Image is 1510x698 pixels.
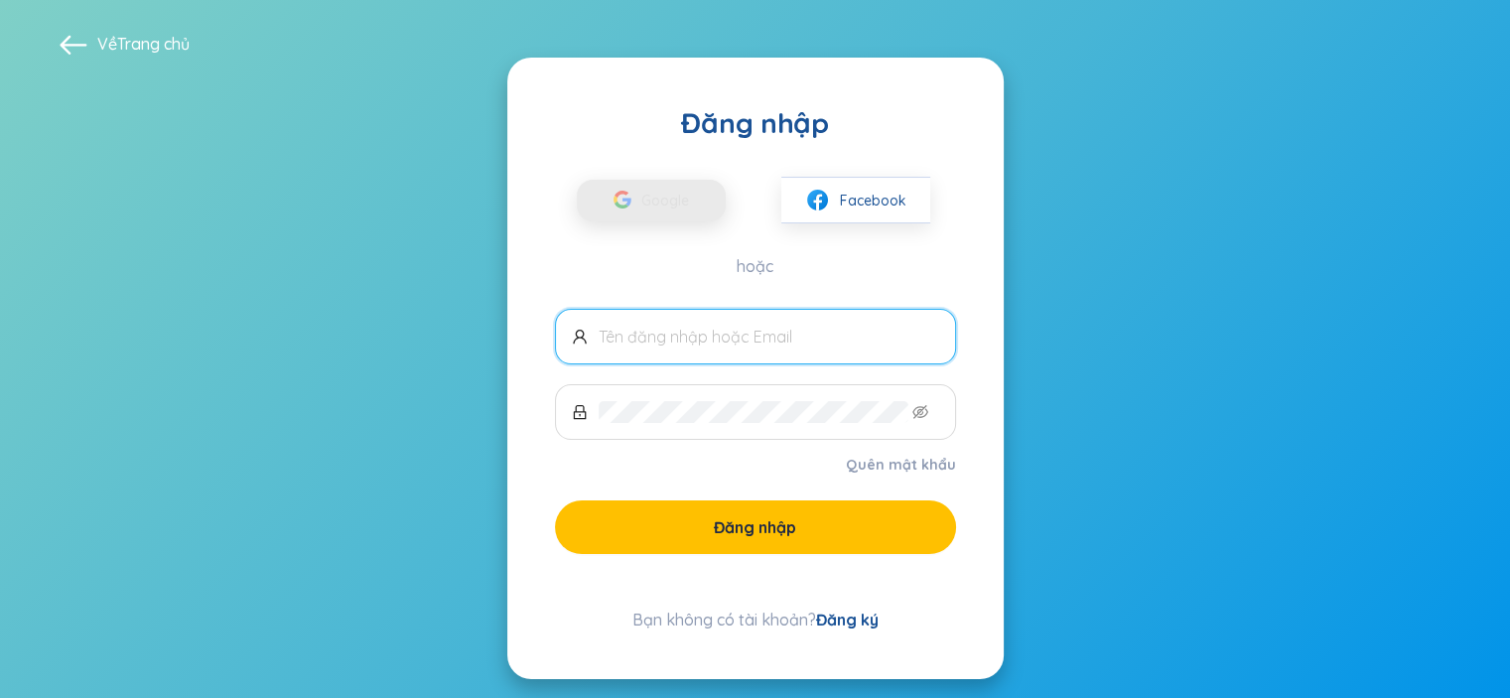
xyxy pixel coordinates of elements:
[805,188,830,212] img: facebook
[681,105,828,140] font: Đăng nhập
[816,610,879,629] a: Đăng ký
[714,517,796,537] font: Đăng nhập
[846,455,956,475] a: Quên mật khẩu
[632,610,816,629] font: Bạn không có tài khoản?
[599,326,939,348] input: Tên đăng nhập hoặc Email
[117,34,190,54] a: Trang chủ
[572,329,588,345] span: người dùng
[97,34,117,54] font: Về
[912,404,928,420] span: mắt không nhìn thấy được
[577,180,726,221] button: Google
[641,192,689,209] font: Google
[572,404,588,420] span: khóa
[846,456,956,474] font: Quên mật khẩu
[555,500,956,554] button: Đăng nhập
[737,256,773,276] font: hoặc
[781,177,930,223] button: facebookFacebook
[840,192,906,209] font: Facebook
